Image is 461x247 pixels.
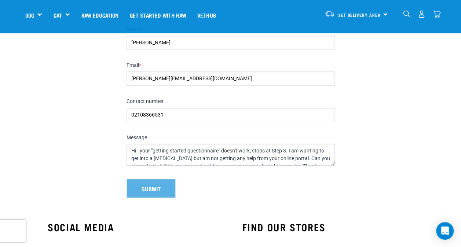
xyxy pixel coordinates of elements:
[127,134,335,141] label: Message
[127,98,335,105] label: Contact number
[433,10,440,18] img: home-icon@2x.png
[403,10,410,17] img: home-icon-1@2x.png
[53,11,62,19] a: Cat
[124,0,192,30] a: Get started with Raw
[48,221,219,233] h3: SOCIAL MEDIA
[76,0,124,30] a: Raw Education
[127,62,335,69] label: Email
[25,11,34,19] a: Dog
[436,222,454,240] div: Open Intercom Messenger
[338,14,381,16] span: Set Delivery Area
[192,0,222,30] a: Vethub
[325,11,334,17] img: van-moving.png
[242,221,413,233] h3: FIND OUR STORES
[418,10,425,18] img: user.png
